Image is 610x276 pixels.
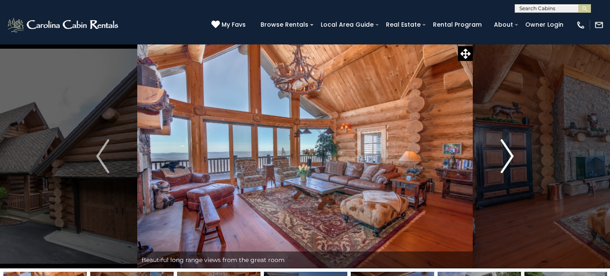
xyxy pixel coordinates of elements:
a: Browse Rentals [256,18,313,31]
span: My Favs [222,20,246,29]
a: Owner Login [521,18,568,31]
img: arrow [501,139,513,173]
a: Real Estate [382,18,425,31]
button: Previous [68,44,137,268]
button: Next [473,44,542,268]
a: My Favs [211,20,248,30]
a: Rental Program [429,18,486,31]
div: Beautiful long range views from the great room [137,251,473,268]
a: About [490,18,517,31]
img: mail-regular-white.png [594,20,604,30]
img: phone-regular-white.png [576,20,585,30]
img: arrow [96,139,109,173]
a: Local Area Guide [316,18,378,31]
img: White-1-2.png [6,17,121,33]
